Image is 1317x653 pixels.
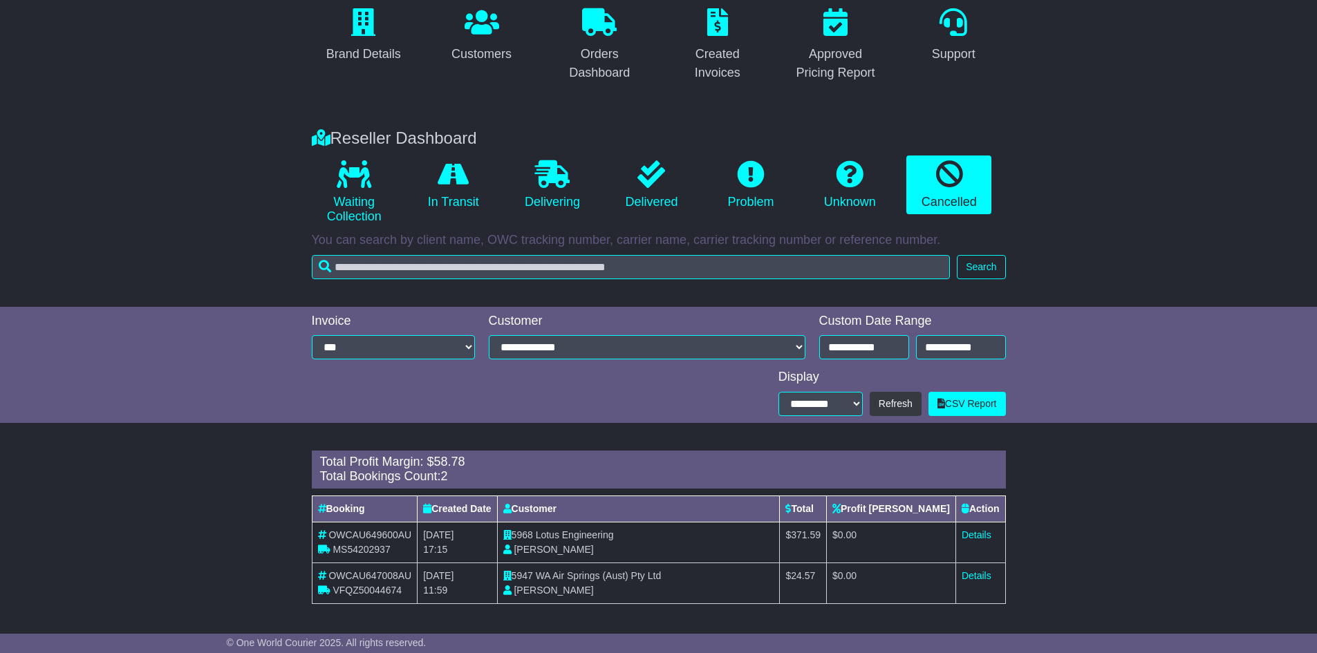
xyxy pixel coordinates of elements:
th: Total [780,495,827,522]
span: [PERSON_NAME] [514,585,593,596]
td: $ [827,562,956,603]
a: In Transit [411,155,496,215]
a: Orders Dashboard [548,3,652,87]
a: Cancelled [906,155,991,215]
th: Profit [PERSON_NAME] [827,495,956,522]
a: Brand Details [317,3,410,68]
th: Created Date [418,495,497,522]
span: VFQZ50044674 [333,585,402,596]
th: Customer [497,495,780,522]
a: Approved Pricing Report [783,3,888,87]
span: [DATE] [423,570,454,581]
span: 58.78 [434,455,465,469]
td: $ [780,562,827,603]
div: Invoice [312,314,475,329]
span: © One World Courier 2025. All rights reserved. [227,637,427,648]
th: Action [955,495,1005,522]
button: Refresh [870,392,922,416]
p: You can search by client name, OWC tracking number, carrier name, carrier tracking number or refe... [312,233,1006,248]
a: Support [923,3,984,68]
td: $ [827,522,956,562]
button: Search [957,255,1005,279]
div: Support [932,45,975,64]
span: 5947 [512,570,533,581]
span: 5968 [512,529,533,540]
span: [PERSON_NAME] [514,544,593,555]
span: OWCAU647008AU [328,570,411,581]
a: Delivering [510,155,595,215]
a: CSV Report [928,392,1006,416]
a: Details [962,570,991,581]
span: WA Air Springs (Aust) Pty Ltd [536,570,662,581]
div: Custom Date Range [819,314,1006,329]
a: Waiting Collection [312,155,397,229]
span: MS54202937 [333,544,390,555]
span: 2 [441,469,448,483]
a: Details [962,529,991,540]
th: Booking [312,495,418,522]
a: Problem [708,155,793,215]
div: Display [778,370,1006,385]
a: Created Invoices [666,3,770,87]
div: Reseller Dashboard [305,129,1013,149]
a: Customers [442,3,521,68]
span: 0.00 [838,570,857,581]
div: Customer [489,314,805,329]
div: Brand Details [326,45,401,64]
td: $ [780,522,827,562]
span: 11:59 [423,585,447,596]
span: Lotus Engineering [536,529,614,540]
span: 371.59 [791,529,821,540]
a: Unknown [807,155,893,215]
span: 24.57 [791,570,815,581]
div: Orders Dashboard [557,45,643,82]
a: Delivered [609,155,694,215]
div: Total Profit Margin: $ [320,455,998,470]
div: Total Bookings Count: [320,469,998,484]
span: OWCAU649600AU [328,529,411,540]
span: 0.00 [838,529,857,540]
div: Customers [451,45,512,64]
span: 17:15 [423,544,447,555]
div: Approved Pricing Report [792,45,879,82]
div: Created Invoices [675,45,761,82]
span: [DATE] [423,529,454,540]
